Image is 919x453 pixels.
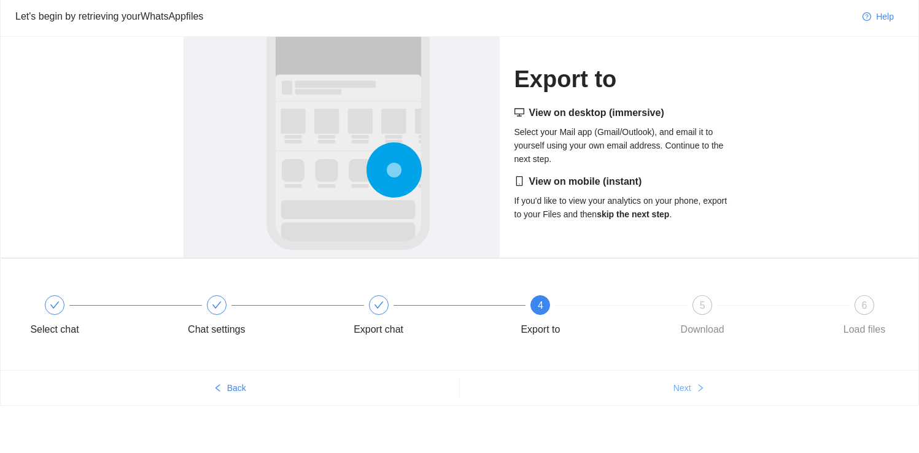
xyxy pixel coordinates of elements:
[188,320,245,339] div: Chat settings
[505,295,667,339] div: 4Export to
[514,106,736,120] h5: View on desktop (immersive)
[19,295,181,339] div: Select chat
[681,320,724,339] div: Download
[700,300,705,311] span: 5
[354,320,403,339] div: Export chat
[514,106,736,166] div: Select your Mail app (Gmail/Outlook), and email it to yourself using your own email address. Cont...
[514,65,736,94] h1: Export to
[863,12,871,22] span: question-circle
[514,176,524,186] span: mobile
[214,384,222,393] span: left
[343,295,505,339] div: Export chat
[673,381,691,395] span: Next
[853,7,904,26] button: question-circleHelp
[862,300,867,311] span: 6
[15,9,853,24] div: Let's begin by retrieving your WhatsApp files
[227,381,246,395] span: Back
[876,10,894,23] span: Help
[460,378,919,398] button: Nextright
[181,295,343,339] div: Chat settings
[538,300,543,311] span: 4
[829,295,900,339] div: 6Load files
[514,174,736,189] h5: View on mobile (instant)
[843,320,886,339] div: Load files
[212,300,222,310] span: check
[50,300,60,310] span: check
[597,209,669,219] strong: skip the next step
[667,295,829,339] div: 5Download
[514,174,736,221] div: If you'd like to view your analytics on your phone, export to your Files and then .
[521,320,560,339] div: Export to
[696,384,705,393] span: right
[514,107,524,117] span: desktop
[374,300,384,310] span: check
[30,320,79,339] div: Select chat
[1,378,459,398] button: leftBack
